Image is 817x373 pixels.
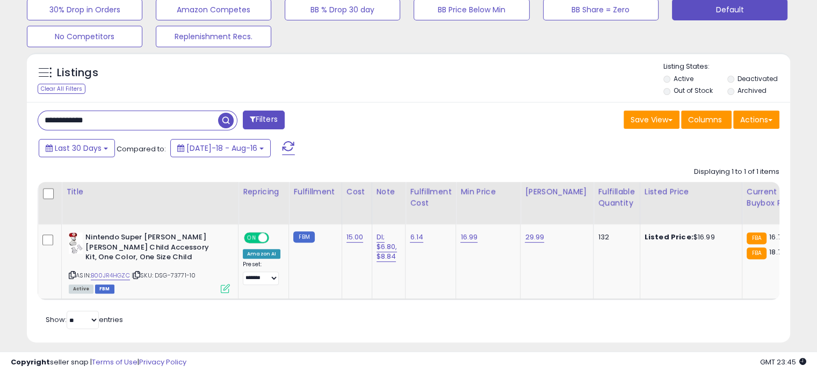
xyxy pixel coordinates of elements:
[293,186,337,198] div: Fulfillment
[95,284,114,294] span: FBM
[92,357,138,367] a: Terms of Use
[377,186,401,198] div: Note
[243,186,284,198] div: Repricing
[132,271,196,280] span: | SKU: DSG-73771-10
[346,186,367,198] div: Cost
[377,232,397,262] a: DI; $6.80, $8.84
[55,143,102,153] span: Last 30 Days
[410,232,423,243] a: 6.14
[747,186,802,209] div: Current Buybox Price
[11,357,186,368] div: seller snap | |
[694,167,779,177] div: Displaying 1 to 1 of 1 items
[410,186,451,209] div: Fulfillment Cost
[39,139,115,157] button: Last 30 Days
[688,114,722,125] span: Columns
[243,261,280,285] div: Preset:
[624,111,679,129] button: Save View
[737,74,777,83] label: Deactivated
[460,232,478,243] a: 16.99
[674,74,693,83] label: Active
[525,186,589,198] div: [PERSON_NAME]
[769,232,786,242] span: 16.79
[69,284,93,294] span: All listings currently available for purchase on Amazon
[598,232,631,242] div: 132
[769,247,786,257] span: 18.75
[645,232,693,242] b: Listed Price:
[663,62,790,72] p: Listing States:
[46,315,123,325] span: Show: entries
[293,231,314,243] small: FBM
[760,357,806,367] span: 2025-09-16 23:45 GMT
[69,232,83,254] img: 31DrDH3drpL._SL40_.jpg
[38,84,85,94] div: Clear All Filters
[57,65,98,81] h5: Listings
[139,357,186,367] a: Privacy Policy
[27,26,142,47] button: No Competitors
[681,111,732,129] button: Columns
[598,186,635,209] div: Fulfillable Quantity
[645,232,734,242] div: $16.99
[11,357,50,367] strong: Copyright
[525,232,544,243] a: 29.99
[267,233,285,243] span: OFF
[747,232,767,244] small: FBA
[170,139,271,157] button: [DATE]-18 - Aug-16
[66,186,234,198] div: Title
[156,26,271,47] button: Replenishment Recs.
[346,232,364,243] a: 15.00
[737,86,766,95] label: Archived
[243,249,280,259] div: Amazon AI
[69,232,230,292] div: ASIN:
[747,247,767,259] small: FBA
[117,144,166,154] span: Compared to:
[186,143,257,153] span: [DATE]-18 - Aug-16
[243,111,285,129] button: Filters
[85,232,216,265] b: Nintendo Super [PERSON_NAME] [PERSON_NAME] Child Accessory Kit, One Color, One Size Child
[733,111,779,129] button: Actions
[674,86,713,95] label: Out of Stock
[245,233,258,243] span: ON
[460,186,516,198] div: Min Price
[645,186,738,198] div: Listed Price
[91,271,130,280] a: B00JR4HGZC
